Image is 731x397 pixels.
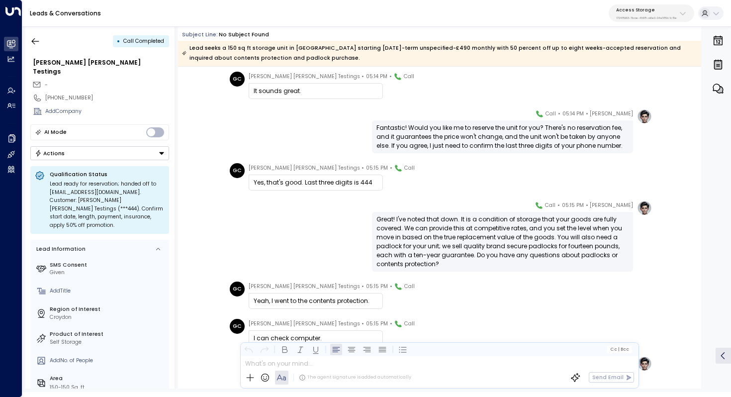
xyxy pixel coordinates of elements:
[50,269,166,277] div: Given
[366,163,388,173] span: 05:15 PM
[30,146,169,160] div: Button group with a nested menu
[50,261,166,269] label: SMS Consent
[44,127,67,137] div: AI Mode
[616,7,677,13] p: Access Storage
[35,150,65,157] div: Actions
[362,319,364,329] span: •
[562,109,584,119] span: 05:14 PM
[618,347,619,352] span: |
[230,72,245,87] div: GC
[50,171,165,178] p: Qualification Status
[45,107,169,115] div: AddCompany
[404,72,414,82] span: Call
[366,319,388,329] span: 05:15 PM
[586,109,588,119] span: •
[254,334,378,343] div: I can check computer.
[590,200,633,210] span: [PERSON_NAME]
[607,346,632,353] button: Cc|Bcc
[557,200,560,210] span: •
[404,163,415,173] span: Call
[50,287,166,295] div: AddTitle
[50,313,166,321] div: Croydon
[254,87,378,96] div: It sounds great.
[590,109,633,119] span: [PERSON_NAME]
[50,180,165,229] div: Lead ready for reservation; handed off to [EMAIL_ADDRESS][DOMAIN_NAME]. Customer: [PERSON_NAME] [...
[558,109,560,119] span: •
[34,245,86,253] div: Lead Information
[249,163,360,173] span: [PERSON_NAME] [PERSON_NAME] Testings
[390,319,392,329] span: •
[123,37,164,45] span: Call Completed
[243,343,255,355] button: Undo
[30,146,169,160] button: Actions
[50,330,166,338] label: Product of Interest
[249,319,360,329] span: [PERSON_NAME] [PERSON_NAME] Testings
[50,338,166,346] div: Self Storage
[182,43,697,63] div: Lead seeks a 150 sq ft storage unit in [GEOGRAPHIC_DATA] starting [DATE]-term unspecified-£490 mo...
[299,374,411,381] div: The agent signature is added automatically
[362,72,364,82] span: •
[404,319,415,329] span: Call
[376,123,629,150] div: Fantastic! Would you like me to reserve the unit for you? There's no reservation fee, and it guar...
[616,16,677,20] p: 17248963-7bae-4f68-a6e0-04e589c1c15e
[249,282,360,292] span: [PERSON_NAME] [PERSON_NAME] Testings
[230,319,245,334] div: GC
[637,109,652,124] img: profile-logo.png
[254,297,378,305] div: Yeah, I went to the contents protection.
[586,200,588,210] span: •
[50,375,166,383] label: Area
[182,31,218,38] span: Subject Line:
[637,356,652,371] img: profile-logo.png
[389,72,392,82] span: •
[30,9,101,17] a: Leads & Conversations
[249,72,360,82] span: [PERSON_NAME] [PERSON_NAME] Testings
[390,282,392,292] span: •
[258,343,270,355] button: Redo
[45,81,48,89] span: -
[637,200,652,215] img: profile-logo.png
[117,34,120,48] div: •
[219,31,269,39] div: No subject found
[366,72,387,82] span: 05:14 PM
[404,282,415,292] span: Call
[33,58,169,76] div: [PERSON_NAME] [PERSON_NAME] Testings
[545,200,555,210] span: Call
[376,215,629,269] div: Great! I've noted that down. It is a condition of storage that your goods are fully covered. We c...
[610,347,629,352] span: Cc Bcc
[45,94,169,102] div: [PHONE_NUMBER]
[50,384,86,392] div: 150-150 Sq. ft.
[362,163,364,173] span: •
[230,163,245,178] div: GC
[366,282,388,292] span: 05:15 PM
[546,109,556,119] span: Call
[50,305,166,313] label: Region of Interest
[609,4,694,22] button: Access Storage17248963-7bae-4f68-a6e0-04e589c1c15e
[254,178,378,187] div: Yes, that's good. Last three digits is 444
[362,282,364,292] span: •
[390,163,392,173] span: •
[562,200,584,210] span: 05:15 PM
[230,282,245,297] div: GC
[50,357,166,365] div: AddNo. of People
